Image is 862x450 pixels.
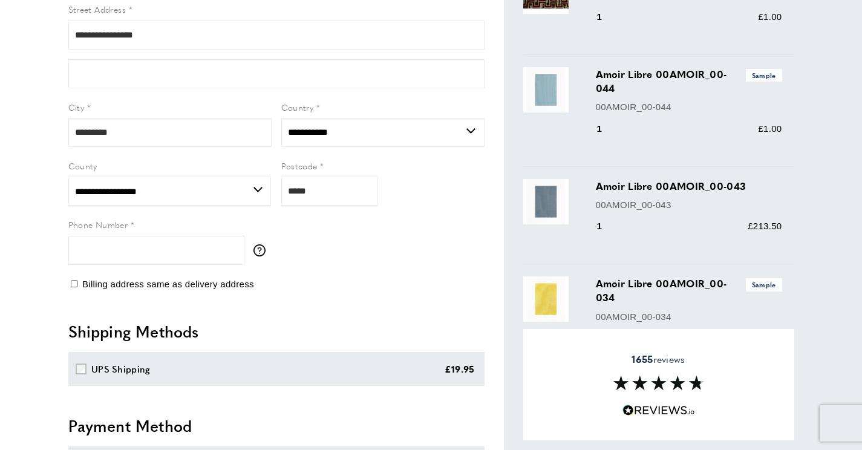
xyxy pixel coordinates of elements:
h2: Shipping Methods [68,321,485,342]
span: £1.00 [758,11,782,22]
img: Amoir Libre 00AMOIR_00-044 [523,67,569,112]
input: Billing address same as delivery address [71,280,78,287]
img: Amoir Libre 00AMOIR_00-043 [523,179,569,224]
div: £19.95 [445,362,475,376]
span: Street Address [68,3,126,15]
div: 1 [596,122,619,136]
span: County [68,160,97,172]
p: 00AMOIR_00-034 [596,310,782,324]
span: Sample [746,278,782,291]
div: 1 [596,219,619,233]
h3: Amoir Libre 00AMOIR_00-043 [596,179,782,193]
span: Postcode [281,160,318,172]
button: More information [253,244,272,256]
h3: Amoir Libre 00AMOIR_00-044 [596,67,782,95]
span: City [68,101,85,113]
img: Reviews section [613,376,704,390]
span: Country [281,101,314,113]
span: £1.00 [758,123,782,134]
img: Reviews.io 5 stars [622,405,695,416]
img: Amoir Libre 00AMOIR_00-034 [523,276,569,322]
div: UPS Shipping [91,362,151,376]
strong: 1655 [632,352,653,366]
span: Billing address same as delivery address [82,279,254,289]
div: 1 [596,10,619,24]
span: £213.50 [748,221,782,231]
span: Phone Number [68,218,128,230]
h3: Amoir Libre 00AMOIR_00-034 [596,276,782,304]
span: Sample [746,69,782,82]
h2: Payment Method [68,415,485,437]
span: reviews [632,353,685,365]
p: 00AMOIR_00-044 [596,100,782,114]
p: 00AMOIR_00-043 [596,198,782,212]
